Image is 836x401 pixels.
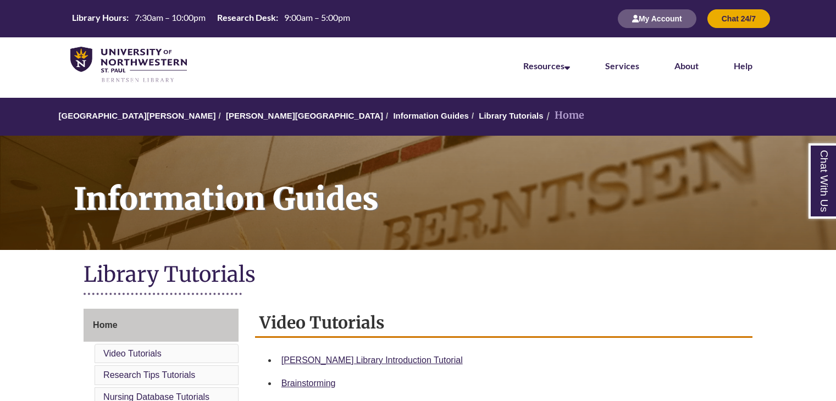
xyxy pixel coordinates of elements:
[68,12,355,26] a: Hours Today
[68,12,355,25] table: Hours Today
[213,12,280,24] th: Research Desk:
[674,60,699,71] a: About
[281,378,336,388] a: Brainstorming
[62,136,836,236] h1: Information Guides
[618,9,696,28] button: My Account
[84,309,239,342] a: Home
[393,111,469,120] a: Information Guides
[70,47,187,83] img: UNWSP Library Logo
[68,12,130,24] th: Library Hours:
[734,60,752,71] a: Help
[255,309,752,338] h2: Video Tutorials
[103,370,195,380] a: Research Tips Tutorials
[226,111,383,120] a: [PERSON_NAME][GEOGRAPHIC_DATA]
[479,111,543,120] a: Library Tutorials
[707,14,770,23] a: Chat 24/7
[84,261,752,290] h1: Library Tutorials
[284,12,350,23] span: 9:00am – 5:00pm
[281,355,463,365] a: [PERSON_NAME] Library Introduction Tutorial
[544,108,584,124] li: Home
[605,60,639,71] a: Services
[707,9,770,28] button: Chat 24/7
[103,349,162,358] a: Video Tutorials
[618,14,696,23] a: My Account
[523,60,570,71] a: Resources
[135,12,206,23] span: 7:30am – 10:00pm
[58,111,215,120] a: [GEOGRAPHIC_DATA][PERSON_NAME]
[93,320,117,330] span: Home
